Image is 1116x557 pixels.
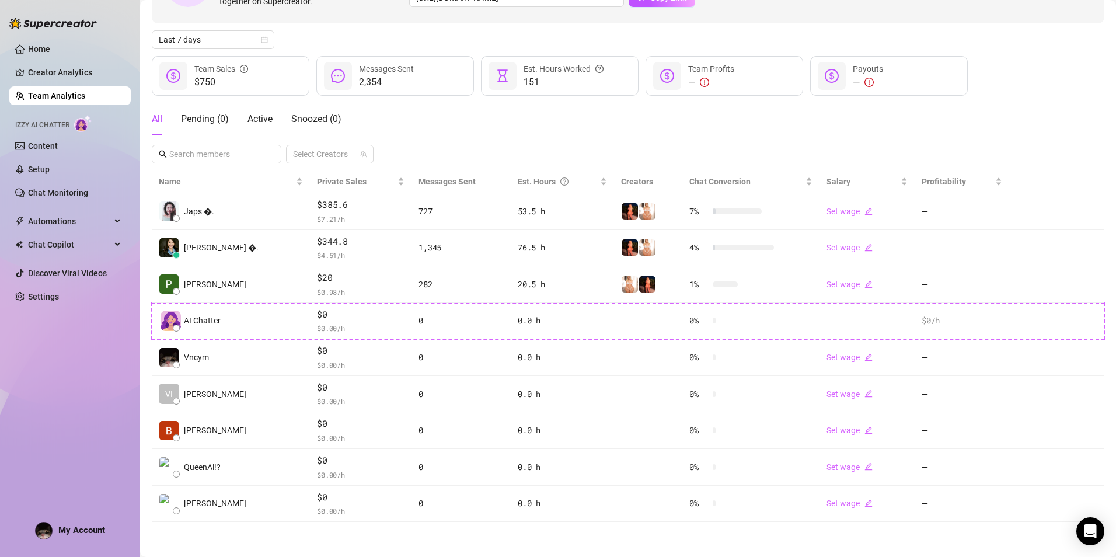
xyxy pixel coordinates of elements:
img: Barney Barneys [159,421,179,440]
img: 𝓜𝓲𝓽𝓬𝓱 🌻 [159,238,179,257]
span: [PERSON_NAME] [184,278,246,291]
img: AI Chatter [74,115,92,132]
span: dollar-circle [825,69,839,83]
img: Sage [622,276,638,293]
span: edit [864,243,873,252]
span: question-circle [595,62,604,75]
a: Set wageedit [826,389,873,399]
span: Chat Conversion [689,177,751,186]
img: QueenAl!? [159,457,179,476]
div: 0 [418,351,504,364]
div: $0 /h [922,314,1002,327]
img: Sage [639,203,655,220]
span: $0 [317,381,404,395]
span: $ 4.51 /h [317,249,404,261]
a: Set wageedit [826,243,873,252]
td: — [915,412,1009,449]
span: 0 % [689,497,708,510]
img: Vncym [159,348,179,367]
div: 0.0 h [518,388,607,401]
span: $0 [317,417,404,431]
a: Set wageedit [826,353,873,362]
a: Set wageedit [826,462,873,472]
span: 7 % [689,205,708,218]
span: Messages Sent [418,177,476,186]
div: 76.5 h [518,241,607,254]
span: edit [864,207,873,215]
span: message [331,69,345,83]
span: QueenAl!? [184,461,221,474]
span: 0 % [689,314,708,327]
span: edit [864,499,873,507]
span: $ 0.00 /h [317,432,404,444]
span: $20 [317,271,404,285]
td: — [915,376,1009,413]
div: 0.0 h [518,424,607,437]
span: hourglass [496,69,510,83]
span: question-circle [560,175,569,188]
span: dollar-circle [660,69,674,83]
span: Active [247,113,273,124]
span: 2,354 [359,75,414,89]
span: search [159,150,167,158]
div: Est. Hours [518,175,598,188]
span: 1 % [689,278,708,291]
img: logo-BBDzfeDw.svg [9,18,97,29]
div: Pending ( 0 ) [181,112,229,126]
th: Creators [614,170,682,193]
span: Payouts [853,64,883,74]
span: Profitability [922,177,966,186]
a: Set wageedit [826,207,873,216]
span: My Account [58,525,105,535]
img: Chat Copilot [15,241,23,249]
span: $0 [317,490,404,504]
span: 0 % [689,388,708,401]
div: 0.0 h [518,314,607,327]
span: exclamation-circle [864,78,874,87]
span: Automations [28,212,111,231]
span: $0 [317,308,404,322]
div: 20.5 h [518,278,607,291]
img: izzy-ai-chatter-avatar-DDCN_rTZ.svg [161,311,181,331]
img: SAGE [622,239,638,256]
img: SAGE [622,203,638,220]
td: — [915,339,1009,376]
span: Chat Copilot [28,235,111,254]
span: $ 0.00 /h [317,469,404,481]
span: Team Profits [688,64,734,74]
span: $0 [317,454,404,468]
a: Team Analytics [28,91,85,100]
div: 0.0 h [518,497,607,510]
span: $344.8 [317,235,404,249]
div: 0 [418,314,504,327]
span: [PERSON_NAME] �. [184,241,259,254]
div: Team Sales [194,62,248,75]
img: SAGE [639,276,655,293]
a: Set wageedit [826,499,873,508]
span: Private Sales [317,177,367,186]
img: Sage [639,239,655,256]
th: Name [152,170,310,193]
span: 151 [524,75,604,89]
div: 0.0 h [518,351,607,364]
div: 727 [418,205,504,218]
span: Snoozed ( 0 ) [291,113,341,124]
td: — [915,193,1009,230]
span: 0 % [689,461,708,474]
td: — [915,230,1009,267]
span: edit [864,280,873,288]
a: Settings [28,292,59,301]
span: $ 7.21 /h [317,213,404,225]
a: Chat Monitoring [28,188,88,197]
div: 0.0 h [518,461,607,474]
div: Open Intercom Messenger [1076,517,1104,545]
span: Messages Sent [359,64,414,74]
span: info-circle [240,62,248,75]
a: Setup [28,165,50,174]
span: Name [159,175,294,188]
span: 0 % [689,424,708,437]
input: Search members [169,148,265,161]
div: 53.5 h [518,205,607,218]
span: $ 0.00 /h [317,322,404,334]
span: Salary [826,177,850,186]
